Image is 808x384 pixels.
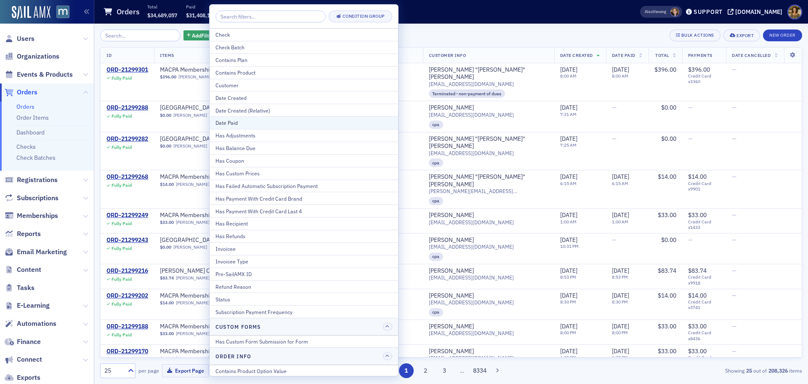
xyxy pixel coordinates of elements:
[5,373,40,382] a: Exports
[210,293,398,305] button: Status
[429,292,474,300] div: [PERSON_NAME]
[560,135,577,142] span: [DATE]
[688,211,707,219] span: $33.00
[160,74,176,80] span: $396.00
[215,107,392,114] div: Date Created (Relative)
[429,104,474,112] div: [PERSON_NAME]
[429,112,514,118] span: [EMAIL_ADDRESS][DOMAIN_NAME]
[16,114,49,121] a: Order Items
[215,195,392,202] div: Has Payment With Credit Card Brand
[688,104,693,111] span: —
[688,299,720,310] span: Credit Card x3741
[560,104,577,111] span: [DATE]
[160,323,266,330] a: MACPA Membership (Monthly)
[160,267,387,275] span: Don Farmer’s One Big Beautiful Bill: What Tax Practitioners Need to Know (Replay)
[160,135,266,143] a: [GEOGRAPHIC_DATA] ([DATE])
[658,322,676,330] span: $33.00
[173,143,207,149] a: [PERSON_NAME]
[429,188,548,194] span: [PERSON_NAME][EMAIL_ADDRESS][DOMAIN_NAME]
[260,4,290,10] p: Net
[429,173,548,188] a: [PERSON_NAME] "[PERSON_NAME]" [PERSON_NAME]
[560,292,577,299] span: [DATE]
[612,180,628,186] time: 6:15 AM
[612,274,628,280] time: 8:53 PM
[210,29,398,41] button: Check
[329,11,392,22] button: Condition Group
[17,70,73,79] span: Events & Products
[5,265,41,274] a: Content
[429,244,514,250] span: [EMAIL_ADDRESS][DOMAIN_NAME]
[688,181,720,192] span: Credit Card x9901
[17,319,56,328] span: Automations
[670,8,679,16] span: Michelle Brown
[429,236,474,244] a: [PERSON_NAME]
[106,236,148,244] a: ORD-21299243
[106,267,148,275] div: ORD-21299216
[106,323,148,330] div: ORD-21299188
[215,245,392,252] div: Invoicee
[5,52,59,61] a: Organizations
[160,66,266,74] a: MACPA Membership (Annual)
[670,30,720,41] button: Bulk Actions
[5,337,41,346] a: Finance
[429,267,474,275] a: [PERSON_NAME]
[645,9,653,14] div: Also
[215,132,392,139] div: Has Adjustments
[612,66,629,73] span: [DATE]
[117,7,140,17] h1: Orders
[16,143,36,150] a: Checks
[176,220,210,225] a: [PERSON_NAME]
[429,121,444,129] div: cpa
[661,104,676,111] span: $0.00
[112,246,132,251] div: Fully Paid
[16,154,56,161] a: Check Batches
[5,319,56,328] a: Automations
[560,330,576,336] time: 8:00 PM
[16,129,45,136] a: Dashboard
[17,301,50,310] span: E-Learning
[210,116,398,129] button: Date Paid
[210,192,398,204] button: Has Payment With Credit Card Brand
[215,220,392,227] div: Has Recipient
[160,323,266,330] span: MACPA Membership
[560,111,577,117] time: 7:31 AM
[429,135,548,150] a: [PERSON_NAME] "[PERSON_NAME]" [PERSON_NAME]
[215,323,261,330] h4: Custom Forms
[210,54,398,66] button: Contains Plan
[763,30,802,41] button: New Order
[333,4,352,10] p: Items
[732,292,736,299] span: —
[215,157,392,164] div: Has Coupon
[215,258,392,265] div: Invoicee Type
[160,348,266,355] span: MACPA Membership
[160,300,174,306] span: $14.00
[160,212,266,219] span: MACPA Membership
[560,274,576,280] time: 8:53 PM
[160,236,266,244] span: MACPA Town Hall (September 2025)
[210,91,398,104] button: Date Created
[56,5,69,19] img: SailAMX
[160,52,174,58] span: Items
[732,236,736,244] span: —
[215,367,392,375] div: Contains Product Option Value
[210,66,398,79] button: Contains Product
[147,12,177,19] span: $34,689,057
[5,229,41,239] a: Reports
[5,355,42,364] a: Connect
[688,267,707,274] span: $83.74
[215,338,392,345] div: Has Custom Form Submission for Form
[210,365,398,377] button: Contains Product Option Value
[560,299,576,305] time: 8:30 PM
[17,337,41,346] span: Finance
[215,56,392,64] div: Contains Plan
[215,232,392,240] div: Has Refunds
[429,212,474,219] a: [PERSON_NAME]
[560,322,577,330] span: [DATE]
[612,104,617,111] span: —
[210,336,398,348] button: Has Custom Form Submission for Form
[210,255,398,268] button: Invoicee Type
[210,242,398,255] button: Invoicee
[17,193,58,203] span: Subscriptions
[732,173,736,180] span: —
